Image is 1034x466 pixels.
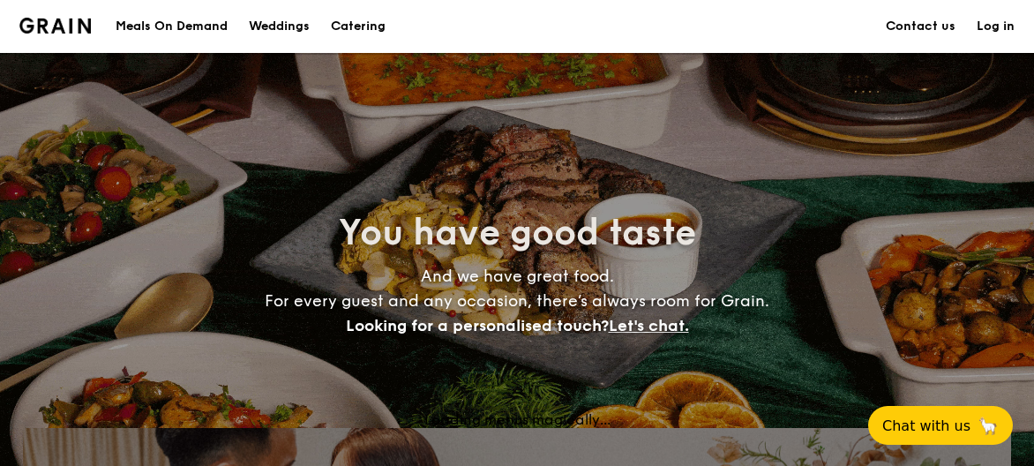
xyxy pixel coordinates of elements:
[868,406,1013,445] button: Chat with us🦙
[609,316,689,335] span: Let's chat.
[19,18,91,34] img: Grain
[19,18,91,34] a: Logotype
[23,411,1011,428] div: Loading menus magically...
[882,417,970,434] span: Chat with us
[978,416,999,436] span: 🦙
